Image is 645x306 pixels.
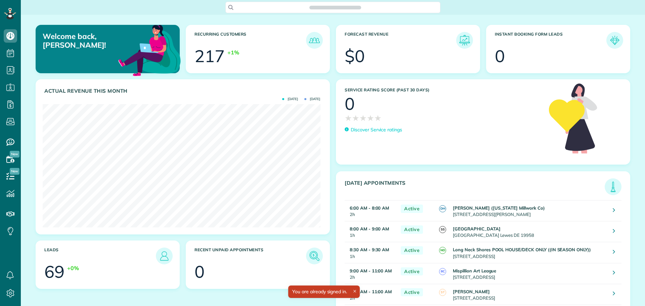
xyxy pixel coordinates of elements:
[495,32,606,49] h3: Instant Booking Form Leads
[458,34,471,47] img: icon_forecast_revenue-8c13a41c7ed35a8dcfafea3cbb826a0462acb37728057bba2d056411b612bbbe.png
[374,112,382,124] span: ★
[451,242,608,263] td: [STREET_ADDRESS]
[495,48,505,64] div: 0
[195,48,225,64] div: 217
[345,221,397,242] td: 1h
[43,32,134,50] p: Welcome back, [PERSON_NAME]!
[439,268,446,275] span: BC
[451,284,608,305] td: [STREET_ADDRESS]
[350,205,389,211] strong: 6:00 AM - 8:00 AM
[308,249,321,263] img: icon_unpaid_appointments-47b8ce3997adf2238b356f14209ab4cced10bd1f174958f3ca8f1d0dd7fffeee.png
[10,151,19,158] span: New
[44,248,156,264] h3: Leads
[439,226,446,233] span: SS
[401,205,423,213] span: Active
[345,32,456,49] h3: Forecast Revenue
[345,180,605,195] h3: [DATE] Appointments
[350,226,389,231] strong: 8:00 AM - 9:00 AM
[608,34,621,47] img: icon_form_leads-04211a6a04a5b2264e4ee56bc0799ec3eb69b7e499cbb523a139df1d13a81ae0.png
[401,267,423,276] span: Active
[316,4,354,11] span: Search ZenMaid…
[345,126,402,133] a: Discover Service ratings
[401,225,423,234] span: Active
[401,246,423,255] span: Active
[439,205,446,212] span: DH
[67,264,79,272] div: +0%
[345,88,542,92] h3: Service Rating score (past 30 days)
[227,49,239,56] div: +1%
[304,97,320,101] span: [DATE]
[10,168,19,175] span: New
[350,268,392,273] strong: 9:00 AM - 11:00 AM
[439,289,446,296] span: ST
[195,32,306,49] h3: Recurring Customers
[345,263,397,284] td: 2h
[352,112,359,124] span: ★
[195,248,306,264] h3: Recent unpaid appointments
[282,97,298,101] span: [DATE]
[345,112,352,124] span: ★
[158,249,171,263] img: icon_leads-1bed01f49abd5b7fead27621c3d59655bb73ed531f8eeb49469d10e621d6b896.png
[606,180,620,193] img: icon_todays_appointments-901f7ab196bb0bea1936b74009e4eb5ffbc2d2711fa7634e0d609ed5ef32b18b.png
[359,112,367,124] span: ★
[439,247,446,254] span: ND
[345,48,365,64] div: $0
[453,268,496,273] strong: Mispillion Art League
[345,284,397,305] td: 2h
[453,226,500,231] strong: [GEOGRAPHIC_DATA]
[350,289,392,294] strong: 9:00 AM - 11:00 AM
[451,263,608,284] td: [STREET_ADDRESS]
[308,34,321,47] img: icon_recurring_customers-cf858462ba22bcd05b5a5880d41d6543d210077de5bb9ebc9590e49fd87d84ed.png
[345,95,355,112] div: 0
[345,201,397,221] td: 2h
[288,286,360,298] div: You are already signed in.
[451,221,608,242] td: [GEOGRAPHIC_DATA] Lewes DE 19958
[44,88,323,94] h3: Actual Revenue this month
[401,288,423,297] span: Active
[44,263,64,280] div: 69
[451,201,608,221] td: [STREET_ADDRESS][PERSON_NAME]
[350,247,389,252] strong: 8:30 AM - 9:30 AM
[453,205,545,211] strong: [PERSON_NAME] ([US_STATE] Millwork Co)
[345,242,397,263] td: 1h
[117,17,182,82] img: dashboard_welcome-42a62b7d889689a78055ac9021e634bf52bae3f8056760290aed330b23ab8690.png
[367,112,374,124] span: ★
[453,289,490,294] strong: [PERSON_NAME]
[195,263,205,280] div: 0
[453,247,591,252] strong: Long Neck Shores POOL HOUSE/DECK ONLY ((IN SEASON ONLY))
[351,126,402,133] p: Discover Service ratings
